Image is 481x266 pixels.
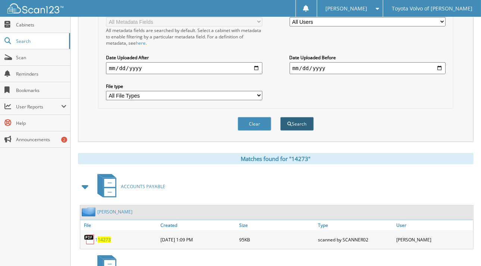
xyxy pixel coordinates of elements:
a: File [80,220,159,230]
div: 95KB [237,232,316,247]
span: Cabinets [16,22,66,28]
a: Size [237,220,316,230]
label: Date Uploaded After [106,54,262,61]
span: User Reports [16,104,61,110]
span: Scan [16,54,66,61]
a: 114273 [95,237,111,243]
span: Help [16,120,66,126]
span: Reminders [16,71,66,77]
div: [PERSON_NAME] [394,232,473,247]
a: Type [316,220,395,230]
div: 2 [61,137,67,143]
span: Announcements [16,136,66,143]
button: Search [280,117,314,131]
span: Bookmarks [16,87,66,94]
span: Search [16,38,65,44]
div: Matches found for "14273" [78,153,474,164]
label: File type [106,83,262,89]
input: end [290,62,446,74]
span: Toyota Volvo of [PERSON_NAME] [392,6,472,11]
iframe: Chat Widget [444,230,481,266]
a: Created [159,220,238,230]
img: folder2.png [82,207,97,216]
input: start [106,62,262,74]
span: ACCOUNTS PAYABLE [121,183,165,190]
a: [PERSON_NAME] [97,209,132,215]
div: [DATE] 1:09 PM [159,232,238,247]
a: here [136,40,146,46]
img: scan123-logo-white.svg [7,3,63,13]
div: scanned by SCANNER02 [316,232,395,247]
div: All metadata fields are searched by default. Select a cabinet with metadata to enable filtering b... [106,27,262,46]
span: [PERSON_NAME] [325,6,367,11]
a: ACCOUNTS PAYABLE [93,172,165,201]
span: 14273 [98,237,111,243]
img: PDF.png [84,234,95,245]
a: User [394,220,473,230]
button: Clear [238,117,271,131]
label: Date Uploaded Before [290,54,446,61]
